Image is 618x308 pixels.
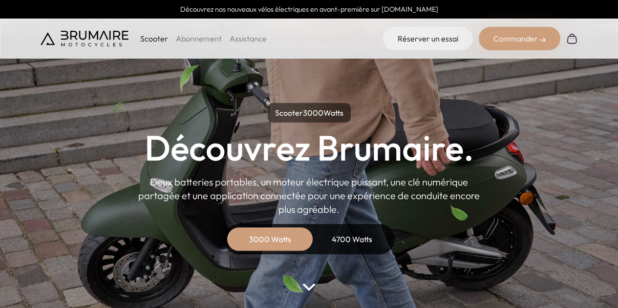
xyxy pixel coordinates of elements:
img: Brumaire Motocycles [41,31,128,46]
a: Assistance [230,34,267,43]
p: Deux batteries portables, un moteur électrique puissant, une clé numérique partagée et une applic... [138,175,480,216]
img: Panier [566,33,578,44]
div: Commander [479,27,560,50]
a: Réserver un essai [383,27,473,50]
p: Scooter [140,33,168,44]
a: Abonnement [176,34,222,43]
img: right-arrow-2.png [540,37,546,43]
span: 3000 [303,108,323,118]
img: arrow-bottom.png [302,284,315,291]
h1: Découvrez Brumaire. [145,130,474,165]
div: 4700 Watts [313,227,391,251]
div: 3000 Watts [231,227,309,251]
p: Scooter Watts [268,103,351,123]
